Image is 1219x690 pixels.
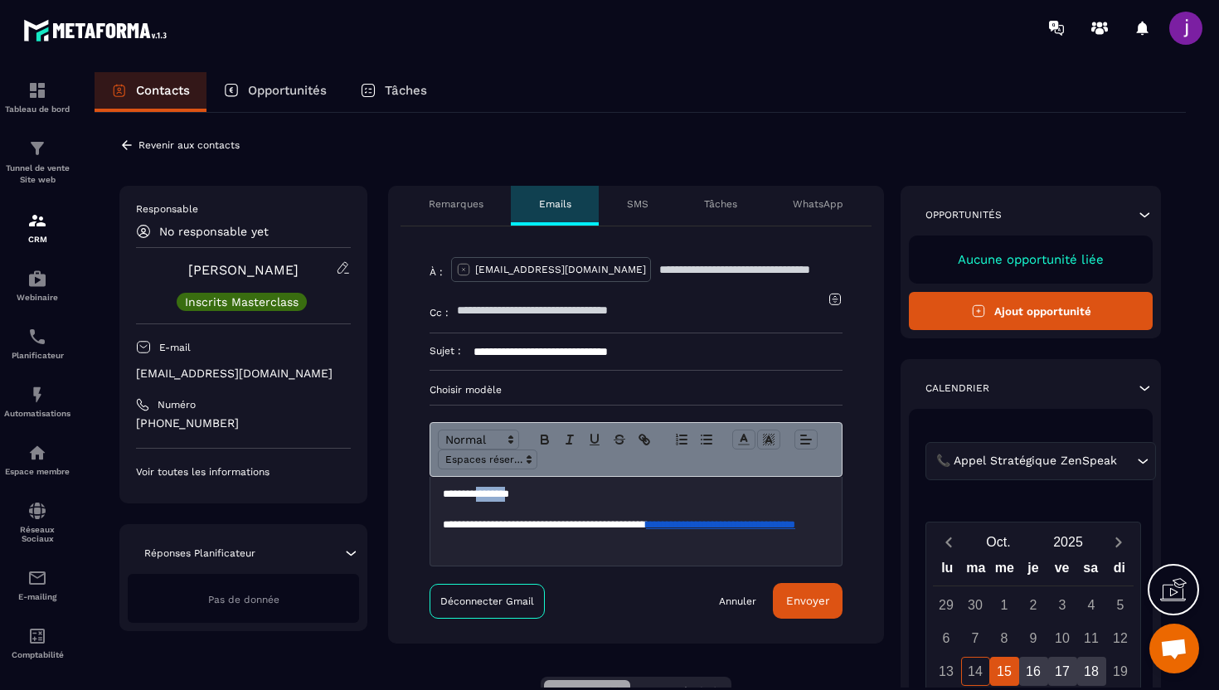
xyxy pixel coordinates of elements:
[27,385,47,405] img: automations
[4,351,70,360] p: Planificateur
[158,398,196,411] p: Numéro
[188,262,299,278] a: [PERSON_NAME]
[27,211,47,231] img: formation
[430,265,443,279] p: À :
[961,590,990,620] div: 30
[1019,657,1048,686] div: 16
[925,208,1002,221] p: Opportunités
[4,556,70,614] a: emailemailE-mailing
[4,488,70,556] a: social-networksocial-networkRéseaux Sociaux
[4,104,70,114] p: Tableau de bord
[719,595,756,608] a: Annuler
[430,344,461,357] p: Sujet :
[1105,556,1134,586] div: di
[1077,657,1106,686] div: 18
[1048,590,1077,620] div: 3
[925,381,989,395] p: Calendrier
[27,80,47,100] img: formation
[159,341,191,354] p: E-mail
[1120,452,1133,470] input: Search for option
[475,263,646,276] p: [EMAIL_ADDRESS][DOMAIN_NAME]
[144,547,255,560] p: Réponses Planificateur
[27,327,47,347] img: scheduler
[206,72,343,112] a: Opportunités
[4,235,70,244] p: CRM
[430,383,843,396] p: Choisir modèle
[95,72,206,112] a: Contacts
[1106,624,1135,653] div: 12
[27,626,47,646] img: accountant
[27,138,47,158] img: formation
[136,465,351,479] p: Voir toutes les informations
[932,657,961,686] div: 13
[4,614,70,672] a: accountantaccountantComptabilité
[343,72,444,112] a: Tâches
[990,590,1019,620] div: 1
[429,197,483,211] p: Remarques
[4,372,70,430] a: automationsautomationsAutomatisations
[185,296,299,308] p: Inscrits Masterclass
[248,83,327,98] p: Opportunités
[932,590,961,620] div: 29
[773,583,843,619] button: Envoyer
[4,126,70,198] a: formationformationTunnel de vente Site web
[909,292,1153,330] button: Ajout opportunité
[430,584,545,619] a: Déconnecter Gmail
[1033,527,1103,556] button: Open years overlay
[933,531,964,553] button: Previous month
[793,197,843,211] p: WhatsApp
[4,293,70,302] p: Webinaire
[4,256,70,314] a: automationsautomationsWebinaire
[27,443,47,463] img: automations
[136,83,190,98] p: Contacts
[136,202,351,216] p: Responsable
[4,68,70,126] a: formationformationTableau de bord
[990,624,1019,653] div: 8
[138,139,240,151] p: Revenir aux contacts
[961,657,990,686] div: 14
[1047,556,1076,586] div: ve
[1048,657,1077,686] div: 17
[932,452,1120,470] span: 📞 Appel Stratégique ZenSpeak
[1048,624,1077,653] div: 10
[1019,590,1048,620] div: 2
[1019,624,1048,653] div: 9
[27,568,47,588] img: email
[962,556,991,586] div: ma
[925,252,1136,267] p: Aucune opportunité liée
[208,594,279,605] span: Pas de donnée
[1019,556,1048,586] div: je
[932,624,961,653] div: 6
[4,592,70,601] p: E-mailing
[933,556,962,586] div: lu
[27,501,47,521] img: social-network
[23,15,172,46] img: logo
[430,306,449,319] p: Cc :
[4,409,70,418] p: Automatisations
[961,624,990,653] div: 7
[1106,657,1135,686] div: 19
[1149,624,1199,673] div: Ouvrir le chat
[4,430,70,488] a: automationsautomationsEspace membre
[4,163,70,186] p: Tunnel de vente Site web
[4,198,70,256] a: formationformationCRM
[136,415,351,431] p: [PHONE_NUMBER]
[627,197,648,211] p: SMS
[539,197,571,211] p: Emails
[4,467,70,476] p: Espace membre
[1103,531,1134,553] button: Next month
[1077,590,1106,620] div: 4
[990,556,1019,586] div: me
[136,366,351,381] p: [EMAIL_ADDRESS][DOMAIN_NAME]
[27,269,47,289] img: automations
[385,83,427,98] p: Tâches
[990,657,1019,686] div: 15
[964,527,1033,556] button: Open months overlay
[1106,590,1135,620] div: 5
[925,442,1156,480] div: Search for option
[1076,556,1105,586] div: sa
[1077,624,1106,653] div: 11
[159,225,269,238] p: No responsable yet
[4,314,70,372] a: schedulerschedulerPlanificateur
[704,197,737,211] p: Tâches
